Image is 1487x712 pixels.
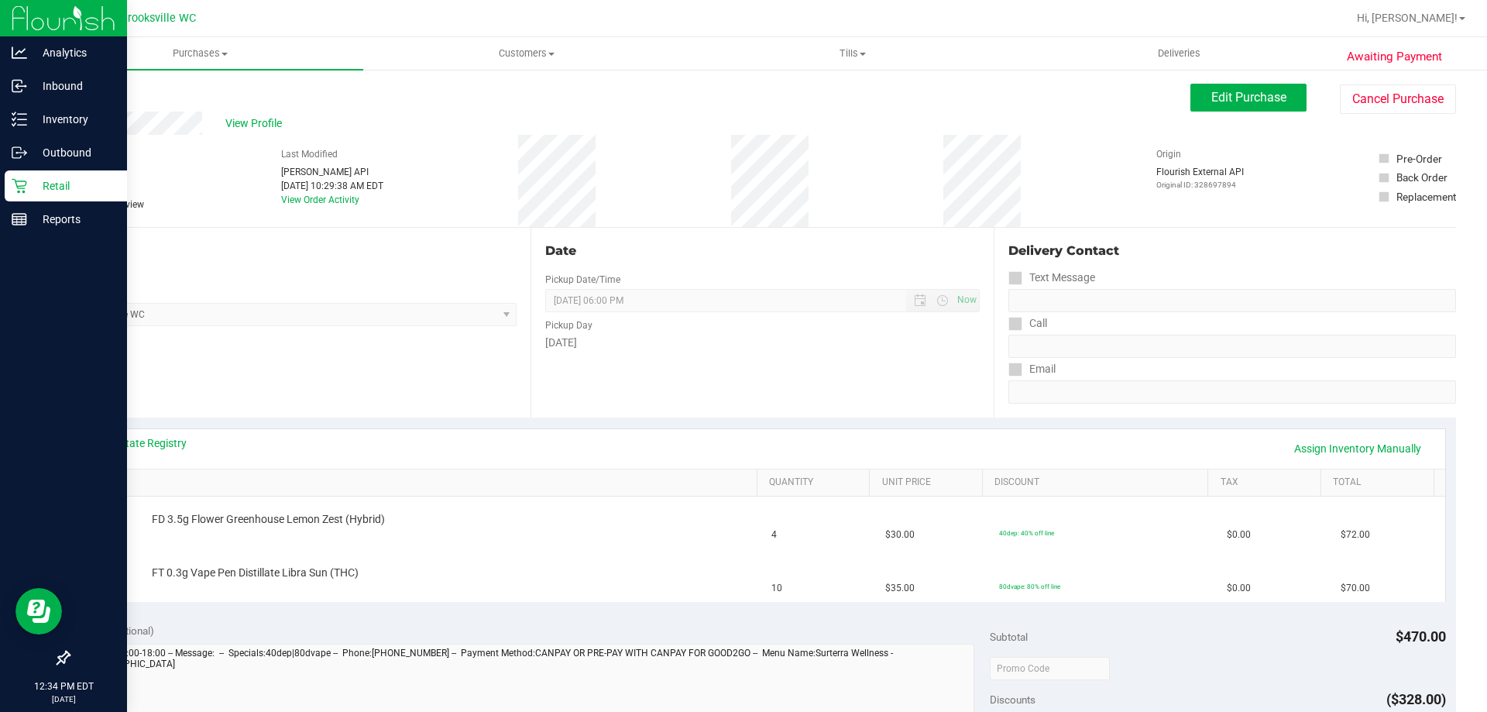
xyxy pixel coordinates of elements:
a: Unit Price [882,476,977,489]
span: View Profile [225,115,287,132]
span: Customers [364,46,689,60]
span: Edit Purchase [1211,90,1286,105]
a: Tills [689,37,1015,70]
div: Back Order [1396,170,1448,185]
inline-svg: Retail [12,178,27,194]
inline-svg: Reports [12,212,27,227]
input: Format: (999) 999-9999 [1008,335,1456,358]
div: Delivery Contact [1008,242,1456,260]
p: [DATE] [7,693,120,705]
p: Outbound [27,143,120,162]
span: $72.00 [1341,528,1370,542]
p: Inventory [27,110,120,129]
p: Original ID: 328697894 [1156,179,1244,191]
label: Email [1008,358,1056,380]
a: View State Registry [94,435,187,451]
span: 40dep: 40% off line [999,529,1054,537]
label: Last Modified [281,147,338,161]
span: ($328.00) [1386,691,1446,707]
inline-svg: Analytics [12,45,27,60]
div: Date [545,242,979,260]
label: Text Message [1008,267,1095,289]
p: 12:34 PM EDT [7,679,120,693]
input: Promo Code [990,657,1110,680]
input: Format: (999) 999-9999 [1008,289,1456,312]
div: [DATE] 10:29:38 AM EDT [281,179,383,193]
span: $30.00 [885,528,915,542]
span: Subtotal [990,631,1028,643]
div: Flourish External API [1156,165,1244,191]
label: Call [1008,312,1047,335]
label: Origin [1156,147,1181,161]
span: 80dvape: 80% off line [999,583,1060,590]
a: Discount [994,476,1202,489]
span: FD 3.5g Flower Greenhouse Lemon Zest (Hybrid) [152,512,385,527]
button: Edit Purchase [1190,84,1307,112]
span: Hi, [PERSON_NAME]! [1357,12,1458,24]
p: Inbound [27,77,120,95]
span: 4 [771,528,777,542]
a: Deliveries [1016,37,1342,70]
a: View Order Activity [281,194,359,205]
span: Awaiting Payment [1347,48,1442,66]
span: Deliveries [1137,46,1221,60]
inline-svg: Inventory [12,112,27,127]
span: 10 [771,581,782,596]
span: $0.00 [1227,581,1251,596]
iframe: Resource center [15,588,62,635]
span: Purchases [37,46,363,60]
div: Replacement [1396,189,1456,205]
span: FT 0.3g Vape Pen Distillate Libra Sun (THC) [152,566,359,580]
span: $35.00 [885,581,915,596]
div: [PERSON_NAME] API [281,165,383,179]
a: Assign Inventory Manually [1284,435,1431,462]
div: [DATE] [545,335,979,351]
label: Pickup Day [545,318,592,332]
p: Retail [27,177,120,195]
a: Purchases [37,37,363,70]
span: Brooksville WC [121,12,196,25]
a: Tax [1221,476,1315,489]
button: Cancel Purchase [1340,84,1456,114]
inline-svg: Outbound [12,145,27,160]
label: Pickup Date/Time [545,273,620,287]
div: Location [68,242,517,260]
a: SKU [91,476,750,489]
a: Quantity [769,476,864,489]
inline-svg: Inbound [12,78,27,94]
span: $0.00 [1227,528,1251,542]
p: Analytics [27,43,120,62]
span: $70.00 [1341,581,1370,596]
a: Total [1333,476,1427,489]
span: $470.00 [1396,628,1446,645]
div: Pre-Order [1396,151,1442,167]
p: Reports [27,210,120,229]
a: Customers [363,37,689,70]
span: Tills [690,46,1015,60]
